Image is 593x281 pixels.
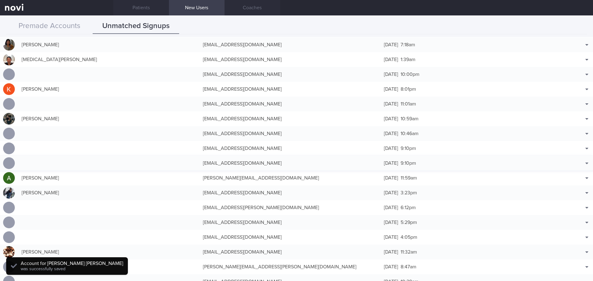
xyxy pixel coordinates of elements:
[200,246,381,258] div: [EMAIL_ADDRESS][DOMAIN_NAME]
[200,201,381,214] div: [EMAIL_ADDRESS][PERSON_NAME][DOMAIN_NAME]
[19,39,200,51] div: [PERSON_NAME]
[19,113,200,125] div: [PERSON_NAME]
[200,231,381,243] div: [EMAIL_ADDRESS][DOMAIN_NAME]
[19,246,200,258] div: [PERSON_NAME]
[401,220,417,225] span: 5:29pm
[384,42,398,47] span: [DATE]
[200,127,381,140] div: [EMAIL_ADDRESS][DOMAIN_NAME]
[200,83,381,95] div: [EMAIL_ADDRESS][DOMAIN_NAME]
[401,250,417,254] span: 11:32am
[200,187,381,199] div: [EMAIL_ADDRESS][DOMAIN_NAME]
[384,87,398,92] span: [DATE]
[384,146,398,151] span: [DATE]
[401,146,416,151] span: 9:10pm
[401,190,417,195] span: 3:23pm
[401,161,416,166] span: 9:10pm
[384,72,398,77] span: [DATE]
[200,216,381,229] div: [EMAIL_ADDRESS][DOMAIN_NAME]
[384,264,398,269] span: [DATE]
[93,19,179,34] button: Unmatched Signups
[200,113,381,125] div: [EMAIL_ADDRESS][DOMAIN_NAME]
[200,157,381,169] div: [EMAIL_ADDRESS][DOMAIN_NAME]
[401,72,419,77] span: 10:00pm
[200,142,381,155] div: [EMAIL_ADDRESS][DOMAIN_NAME]
[19,187,200,199] div: [PERSON_NAME]
[19,53,200,66] div: [MEDICAL_DATA][PERSON_NAME]
[384,57,398,62] span: [DATE]
[401,87,416,92] span: 8:01pm
[6,19,93,34] button: Premade Accounts
[384,235,398,240] span: [DATE]
[384,205,398,210] span: [DATE]
[19,83,200,95] div: [PERSON_NAME]
[19,172,200,184] div: [PERSON_NAME]
[401,176,417,180] span: 11:59am
[384,220,398,225] span: [DATE]
[401,235,417,240] span: 4:05pm
[200,98,381,110] div: [EMAIL_ADDRESS][DOMAIN_NAME]
[21,260,123,267] div: Account for [PERSON_NAME] [PERSON_NAME]
[200,53,381,66] div: [EMAIL_ADDRESS][DOMAIN_NAME]
[401,264,416,269] span: 8:47am
[401,57,415,62] span: 1:39am
[401,101,416,106] span: 11:01am
[200,39,381,51] div: [EMAIL_ADDRESS][DOMAIN_NAME]
[401,116,418,121] span: 10:59am
[401,205,416,210] span: 6:12pm
[384,131,398,136] span: [DATE]
[384,176,398,180] span: [DATE]
[21,267,65,271] span: was successfully saved
[384,250,398,254] span: [DATE]
[384,116,398,121] span: [DATE]
[401,42,415,47] span: 7:18am
[384,161,398,166] span: [DATE]
[200,172,381,184] div: [PERSON_NAME][EMAIL_ADDRESS][DOMAIN_NAME]
[384,101,398,106] span: [DATE]
[200,68,381,81] div: [EMAIL_ADDRESS][DOMAIN_NAME]
[200,261,381,273] div: [PERSON_NAME][EMAIL_ADDRESS][PERSON_NAME][DOMAIN_NAME]
[384,190,398,195] span: [DATE]
[401,131,418,136] span: 10:46am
